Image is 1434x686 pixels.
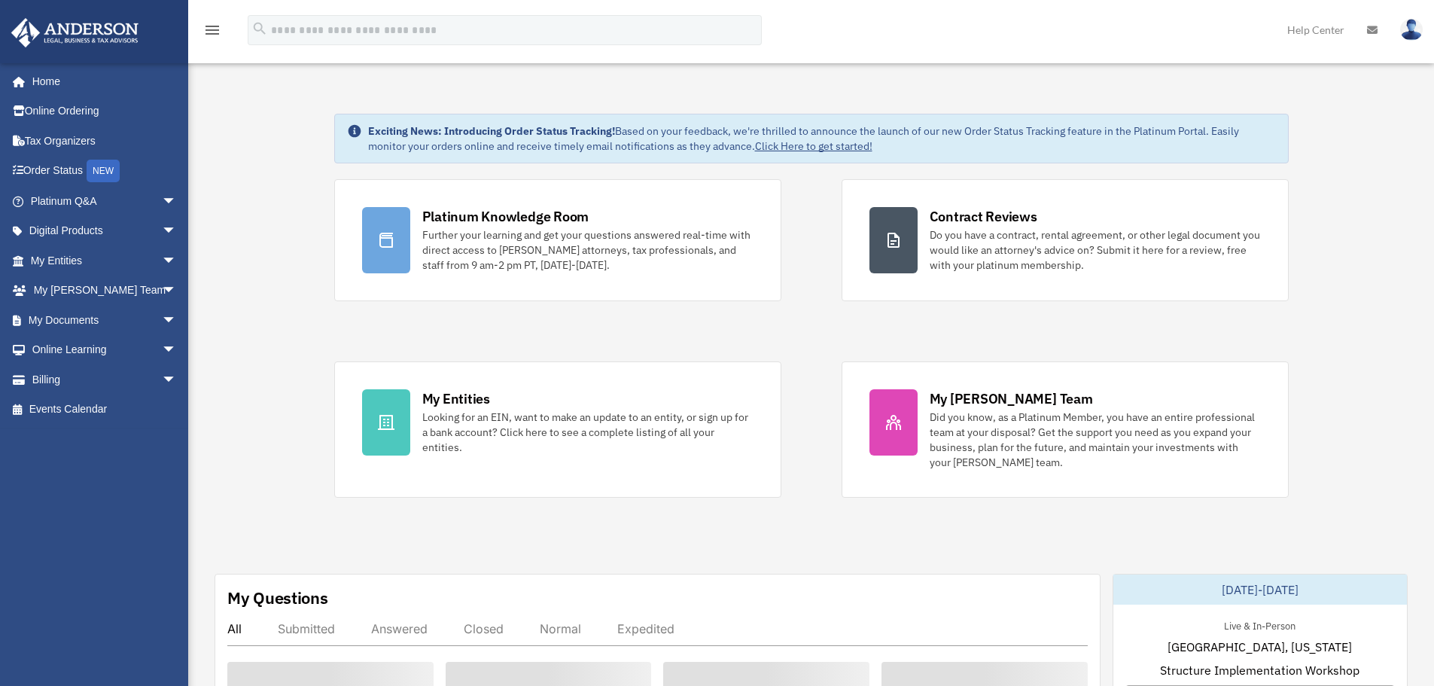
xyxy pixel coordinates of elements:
a: Contract Reviews Do you have a contract, rental agreement, or other legal document you would like... [842,179,1289,301]
a: Online Learningarrow_drop_down [11,335,199,365]
div: NEW [87,160,120,182]
a: menu [203,26,221,39]
div: Looking for an EIN, want to make an update to an entity, or sign up for a bank account? Click her... [422,410,754,455]
i: search [251,20,268,37]
a: Tax Organizers [11,126,199,156]
div: Contract Reviews [930,207,1037,226]
a: Order StatusNEW [11,156,199,187]
a: My [PERSON_NAME] Teamarrow_drop_down [11,276,199,306]
div: Normal [540,621,581,636]
a: Home [11,66,192,96]
a: Online Ordering [11,96,199,127]
div: Answered [371,621,428,636]
img: User Pic [1400,19,1423,41]
span: [GEOGRAPHIC_DATA], [US_STATE] [1168,638,1352,656]
span: arrow_drop_down [162,364,192,395]
div: Submitted [278,621,335,636]
a: Digital Productsarrow_drop_down [11,216,199,246]
div: My [PERSON_NAME] Team [930,389,1093,408]
div: Did you know, as a Platinum Member, you have an entire professional team at your disposal? Get th... [930,410,1261,470]
span: arrow_drop_down [162,335,192,366]
div: Platinum Knowledge Room [422,207,589,226]
a: Click Here to get started! [755,139,872,153]
span: arrow_drop_down [162,305,192,336]
a: Events Calendar [11,395,199,425]
div: Further your learning and get your questions answered real-time with direct access to [PERSON_NAM... [422,227,754,273]
div: Closed [464,621,504,636]
strong: Exciting News: Introducing Order Status Tracking! [368,124,615,138]
div: My Entities [422,389,490,408]
span: arrow_drop_down [162,276,192,306]
img: Anderson Advisors Platinum Portal [7,18,143,47]
span: arrow_drop_down [162,216,192,247]
div: Expedited [617,621,674,636]
a: My Entities Looking for an EIN, want to make an update to an entity, or sign up for a bank accoun... [334,361,781,498]
a: Platinum Knowledge Room Further your learning and get your questions answered real-time with dire... [334,179,781,301]
span: arrow_drop_down [162,245,192,276]
div: Do you have a contract, rental agreement, or other legal document you would like an attorney's ad... [930,227,1261,273]
a: My Entitiesarrow_drop_down [11,245,199,276]
div: [DATE]-[DATE] [1113,575,1407,605]
div: All [227,621,242,636]
span: arrow_drop_down [162,186,192,217]
div: Based on your feedback, we're thrilled to announce the launch of our new Order Status Tracking fe... [368,123,1276,154]
a: Billingarrow_drop_down [11,364,199,395]
div: My Questions [227,587,328,609]
a: My Documentsarrow_drop_down [11,305,199,335]
span: Structure Implementation Workshop [1160,661,1359,679]
div: Live & In-Person [1212,617,1308,633]
i: menu [203,21,221,39]
a: My [PERSON_NAME] Team Did you know, as a Platinum Member, you have an entire professional team at... [842,361,1289,498]
a: Platinum Q&Aarrow_drop_down [11,186,199,216]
